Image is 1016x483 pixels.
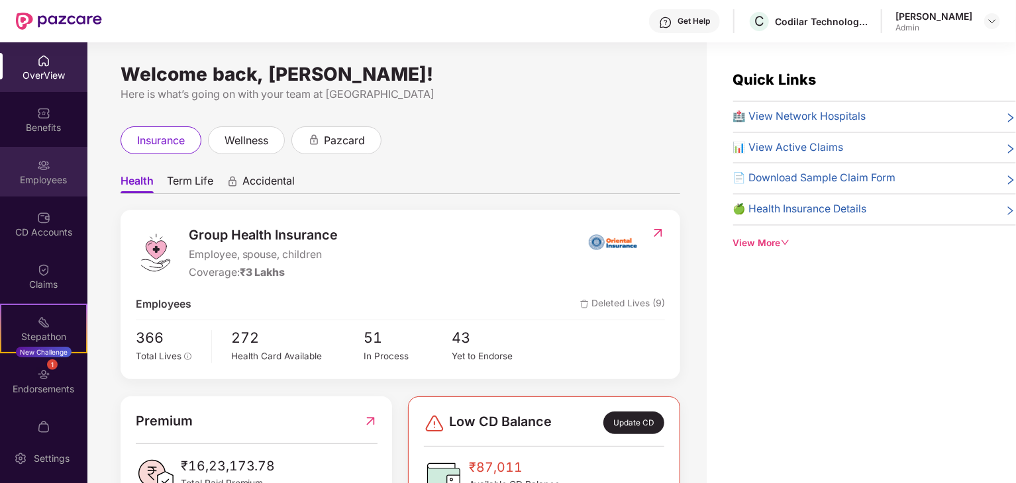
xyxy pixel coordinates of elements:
[121,174,154,193] span: Health
[37,420,50,433] img: svg+xml;base64,PHN2ZyBpZD0iTXlfT3JkZXJzIiBkYXRhLW5hbWU9Ik15IE9yZGVycyIgeG1sbnM9Imh0dHA6Ly93d3cudz...
[181,456,276,476] span: ₹16,23,173.78
[189,247,338,263] span: Employee, spouse, children
[754,13,764,29] span: C
[603,412,664,434] div: Update CD
[232,327,364,349] span: 272
[364,327,452,349] span: 51
[308,134,320,146] div: animation
[37,316,50,329] img: svg+xml;base64,PHN2ZyB4bWxucz0iaHR0cDovL3d3dy53My5vcmcvMjAwMC9zdmciIHdpZHRoPSIyMSIgaGVpZ2h0PSIyMC...
[781,238,790,247] span: down
[733,140,844,156] span: 📊 View Active Claims
[37,54,50,67] img: svg+xml;base64,PHN2ZyBpZD0iSG9tZSIgeG1sbnM9Imh0dHA6Ly93d3cudzMub3JnLzIwMDAvc3ZnIiB3aWR0aD0iMjAiIG...
[121,69,680,79] div: Welcome back, [PERSON_NAME]!
[733,236,1016,251] div: View More
[733,201,867,218] span: 🍏 Health Insurance Details
[167,174,213,193] span: Term Life
[364,411,378,431] img: RedirectIcon
[37,159,50,172] img: svg+xml;base64,PHN2ZyBpZD0iRW1wbG95ZWVzIiB4bWxucz0iaHR0cDovL3d3dy53My5vcmcvMjAwMC9zdmciIHdpZHRoPS...
[189,265,338,281] div: Coverage:
[895,22,972,33] div: Admin
[1005,173,1016,187] span: right
[580,296,665,313] span: Deleted Lives (9)
[37,263,50,277] img: svg+xml;base64,PHN2ZyBpZD0iQ2xhaW0iIHhtbG5zPSJodHRwOi8vd3d3LnczLm9yZy8yMDAwL3N2ZyIgd2lkdGg9IjIwIi...
[184,353,192,361] span: info-circle
[452,327,540,349] span: 43
[16,13,102,30] img: New Pazcare Logo
[424,413,445,434] img: svg+xml;base64,PHN2ZyBpZD0iRGFuZ2VyLTMyeDMyIiB4bWxucz0iaHR0cDovL3d3dy53My5vcmcvMjAwMC9zdmciIHdpZH...
[37,211,50,224] img: svg+xml;base64,PHN2ZyBpZD0iQ0RfQWNjb3VudHMiIGRhdGEtbmFtZT0iQ0QgQWNjb3VudHMiIHhtbG5zPSJodHRwOi8vd3...
[987,16,997,26] img: svg+xml;base64,PHN2ZyBpZD0iRHJvcGRvd24tMzJ4MzIiIHhtbG5zPSJodHRwOi8vd3d3LnczLm9yZy8yMDAwL3N2ZyIgd2...
[121,86,680,103] div: Here is what’s going on with your team at [GEOGRAPHIC_DATA]
[225,132,268,149] span: wellness
[136,233,176,273] img: logo
[136,296,191,313] span: Employees
[14,452,27,465] img: svg+xml;base64,PHN2ZyBpZD0iU2V0dGluZy0yMHgyMCIgeG1sbnM9Imh0dHA6Ly93d3cudzMub3JnLzIwMDAvc3ZnIiB3aW...
[1005,204,1016,218] span: right
[1005,111,1016,125] span: right
[240,266,285,279] span: ₹3 Lakhs
[895,10,972,22] div: [PERSON_NAME]
[227,175,238,187] div: animation
[733,109,866,125] span: 🏥 View Network Hospitals
[37,368,50,381] img: svg+xml;base64,PHN2ZyBpZD0iRW5kb3JzZW1lbnRzIiB4bWxucz0iaHR0cDovL3d3dy53My5vcmcvMjAwMC9zdmciIHdpZH...
[775,15,868,28] div: Codilar Technologies Private Limited
[189,225,338,245] span: Group Health Insurance
[469,457,560,478] span: ₹87,011
[324,132,365,149] span: pazcard
[678,16,710,26] div: Get Help
[137,132,185,149] span: insurance
[733,71,817,88] span: Quick Links
[1,330,86,343] div: Stepathon
[47,359,58,370] div: 1
[136,351,181,361] span: Total Lives
[16,347,72,357] div: New Challenge
[580,300,589,308] img: deleteIcon
[1005,142,1016,156] span: right
[136,327,202,349] span: 366
[136,411,193,431] span: Premium
[588,225,638,258] img: insurerIcon
[651,226,665,240] img: RedirectIcon
[364,349,452,363] div: In Process
[242,174,295,193] span: Accidental
[30,452,74,465] div: Settings
[37,107,50,120] img: svg+xml;base64,PHN2ZyBpZD0iQmVuZWZpdHMiIHhtbG5zPSJodHRwOi8vd3d3LnczLm9yZy8yMDAwL3N2ZyIgd2lkdGg9Ij...
[452,349,540,363] div: Yet to Endorse
[232,349,364,363] div: Health Card Available
[449,412,552,434] span: Low CD Balance
[659,16,672,29] img: svg+xml;base64,PHN2ZyBpZD0iSGVscC0zMngzMiIgeG1sbnM9Imh0dHA6Ly93d3cudzMub3JnLzIwMDAvc3ZnIiB3aWR0aD...
[733,170,896,187] span: 📄 Download Sample Claim Form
